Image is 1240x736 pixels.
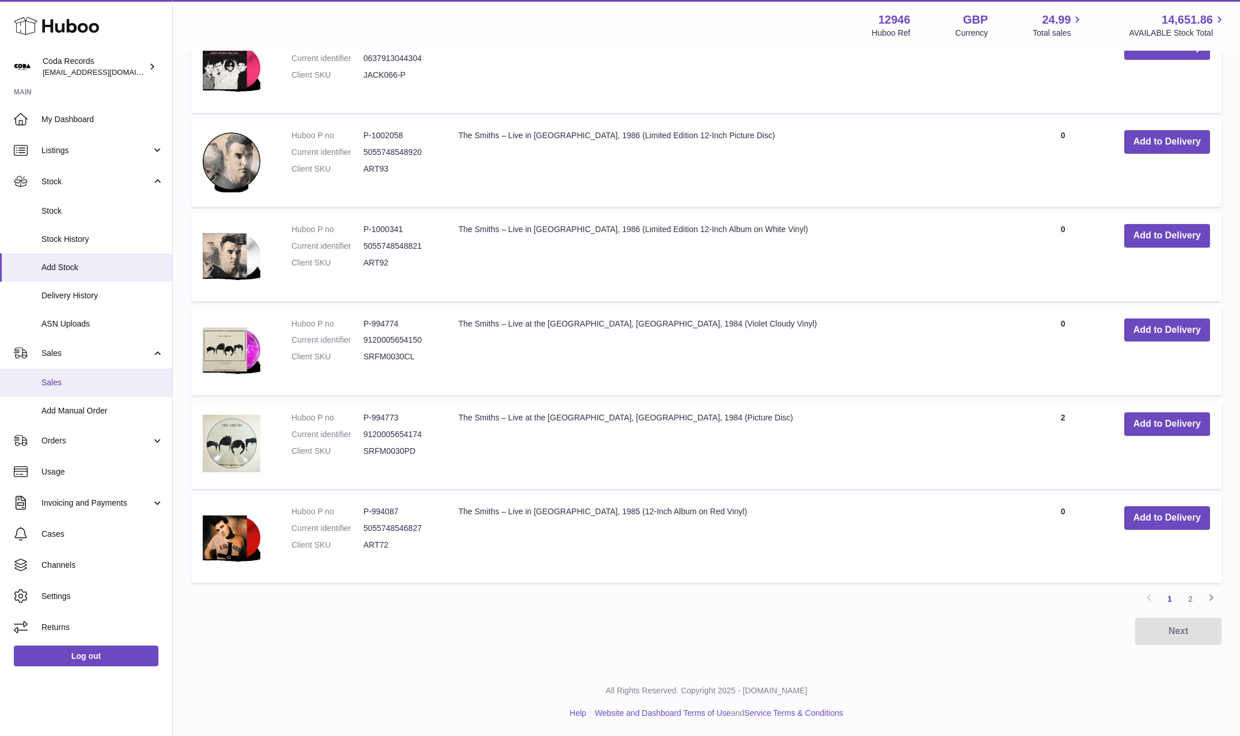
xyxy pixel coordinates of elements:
a: 2 [1180,589,1201,609]
dt: Current identifier [291,523,363,534]
span: Add Manual Order [41,405,164,416]
dd: 9120005654150 [363,335,435,346]
a: 24.99 Total sales [1033,12,1084,39]
td: The Smiths – Live in [GEOGRAPHIC_DATA], 1986 (Limited Edition 12-Inch Picture Disc) [447,119,1013,207]
span: [EMAIL_ADDRESS][DOMAIN_NAME] [43,67,169,77]
img: The Smiths – Live in London, 1986 (Limited Edition 12-Inch Album on White Vinyl) [203,224,260,286]
td: The Smiths – Live at the [GEOGRAPHIC_DATA], [GEOGRAPHIC_DATA], 1984 (Picture Disc) [447,401,1013,489]
a: 14,651.86 AVAILABLE Stock Total [1129,12,1226,39]
img: The Smiths – Live at the Markthalle, Hamburg, 1984 (Picture Disc) [203,412,260,475]
dt: Current identifier [291,241,363,252]
td: 0 [1013,119,1112,207]
a: Log out [14,646,158,666]
button: Add to Delivery [1124,130,1210,154]
li: and [591,708,843,719]
span: Invoicing and Payments [41,498,151,509]
dt: Client SKU [291,351,363,362]
td: 0 [1013,213,1112,301]
dd: 5055748548821 [363,241,435,252]
span: My Dashboard [41,114,164,125]
span: Channels [41,560,164,571]
a: Website and Dashboard Terms of Use [595,708,731,718]
dt: Current identifier [291,335,363,346]
span: Delivery History [41,290,164,301]
a: 1 [1159,589,1180,609]
dd: ART92 [363,257,435,268]
span: Stock History [41,234,164,245]
span: Total sales [1033,28,1084,39]
dd: 0637913044304 [363,53,435,64]
dt: Client SKU [291,540,363,551]
a: Service Terms & Conditions [744,708,843,718]
button: Add to Delivery [1124,318,1210,342]
span: 24.99 [1042,12,1071,28]
dd: P-1002058 [363,130,435,141]
td: The Smiths – Amid Concrete and Clay (12-Inch Album on Pink Vinyl) [447,25,1013,113]
dt: Current identifier [291,429,363,440]
dt: Current identifier [291,147,363,158]
dd: P-1000341 [363,224,435,235]
img: The Smiths – Amid Concrete and Clay (12-Inch Album on Pink Vinyl) [203,36,260,98]
dd: 5055748546827 [363,523,435,534]
dd: SRFM0030PD [363,446,435,457]
span: Orders [41,435,151,446]
span: Settings [41,591,164,602]
dt: Huboo P no [291,224,363,235]
td: 0 [1013,25,1112,113]
span: ASN Uploads [41,318,164,329]
td: The Smiths – Live in [GEOGRAPHIC_DATA], 1986 (Limited Edition 12-Inch Album on White Vinyl) [447,213,1013,301]
td: The Smiths – Live at the [GEOGRAPHIC_DATA], [GEOGRAPHIC_DATA], 1984 (Violet Cloudy Vinyl) [447,307,1013,395]
dd: P-994774 [363,318,435,329]
dt: Client SKU [291,257,363,268]
span: Cases [41,529,164,540]
strong: 12946 [878,12,911,28]
dd: ART72 [363,540,435,551]
dd: 9120005654174 [363,429,435,440]
dd: ART93 [363,164,435,174]
dt: Huboo P no [291,506,363,517]
span: Sales [41,377,164,388]
td: 2 [1013,401,1112,489]
dd: P-994087 [363,506,435,517]
img: The Smiths – Live in London, 1986 (Limited Edition 12-Inch Picture Disc) [203,130,260,192]
span: Stock [41,176,151,187]
td: 0 [1013,495,1112,583]
dt: Client SKU [291,70,363,81]
strong: GBP [963,12,988,28]
span: Sales [41,348,151,359]
button: Add to Delivery [1124,224,1210,248]
dt: Huboo P no [291,412,363,423]
span: 14,651.86 [1162,12,1213,28]
dt: Huboo P no [291,130,363,141]
span: Usage [41,466,164,477]
div: Coda Records [43,56,146,78]
button: Add to Delivery [1124,506,1210,530]
span: Stock [41,206,164,217]
td: 0 [1013,307,1112,395]
div: Huboo Ref [872,28,911,39]
td: The Smiths – Live in [GEOGRAPHIC_DATA], 1985 (12-Inch Album on Red Vinyl) [447,495,1013,583]
dd: P-994773 [363,412,435,423]
span: Add Stock [41,262,164,273]
span: Returns [41,622,164,633]
dd: JACK066-P [363,70,435,81]
dd: SRFM0030CL [363,351,435,362]
dd: 5055748548920 [363,147,435,158]
span: Listings [41,145,151,156]
img: haz@pcatmedia.com [14,58,31,75]
img: The Smiths – Live in Oxford, 1985 (12-Inch Album on Red Vinyl) [203,506,260,568]
button: Add to Delivery [1124,412,1210,436]
dt: Client SKU [291,164,363,174]
div: Currency [955,28,988,39]
p: All Rights Reserved. Copyright 2025 - [DOMAIN_NAME] [182,685,1231,696]
img: The Smiths – Live at the Markthalle, Hamburg, 1984 (Violet Cloudy Vinyl) [203,318,260,381]
a: Help [570,708,586,718]
dt: Client SKU [291,446,363,457]
dt: Current identifier [291,53,363,64]
span: AVAILABLE Stock Total [1129,28,1226,39]
dt: Huboo P no [291,318,363,329]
